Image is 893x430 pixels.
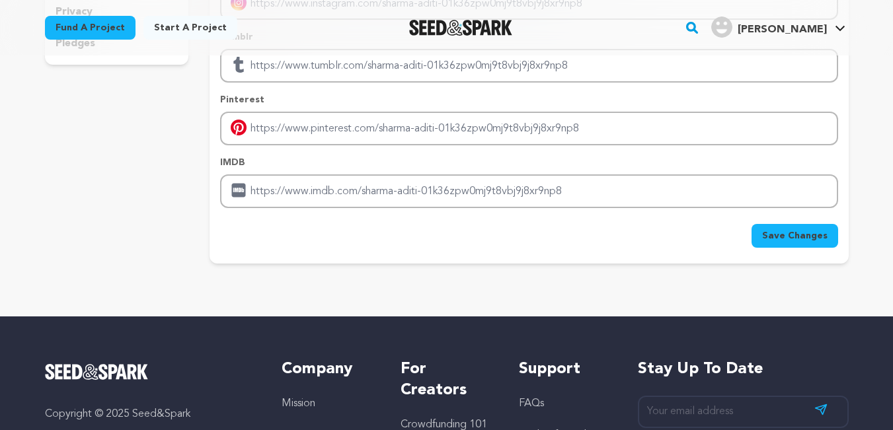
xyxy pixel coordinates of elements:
a: Fund a project [45,16,136,40]
h5: Company [282,359,373,380]
a: Crowdfunding 101 [401,419,487,430]
h5: For Creators [401,359,492,401]
p: Copyright © 2025 Seed&Spark [45,406,256,422]
span: [PERSON_NAME] [738,24,827,35]
p: Pinterest [220,93,837,106]
a: FAQs [519,398,544,409]
h5: Support [519,359,611,380]
input: Your email address [638,396,849,428]
a: Seed&Spark Homepage [45,364,256,380]
span: Sharma A.'s Profile [709,14,848,42]
a: Start a project [143,16,237,40]
img: user.png [711,17,732,38]
a: Sharma A.'s Profile [709,14,848,38]
div: Sharma A.'s Profile [711,17,827,38]
img: tumblr.svg [231,57,247,73]
input: Enter pinterest profile link [220,112,837,145]
input: Enter IMDB profile link [220,174,837,208]
a: Seed&Spark Homepage [409,20,513,36]
button: Save Changes [752,224,838,248]
img: Seed&Spark Logo [45,364,149,380]
p: IMDB [220,156,837,169]
h5: Stay up to date [638,359,849,380]
img: Seed&Spark Logo Dark Mode [409,20,513,36]
input: Enter tubmlr profile link [220,49,837,83]
img: pinterest-mobile.svg [231,120,247,135]
a: Mission [282,398,315,409]
span: Save Changes [762,229,828,242]
img: imdb.svg [231,182,247,198]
